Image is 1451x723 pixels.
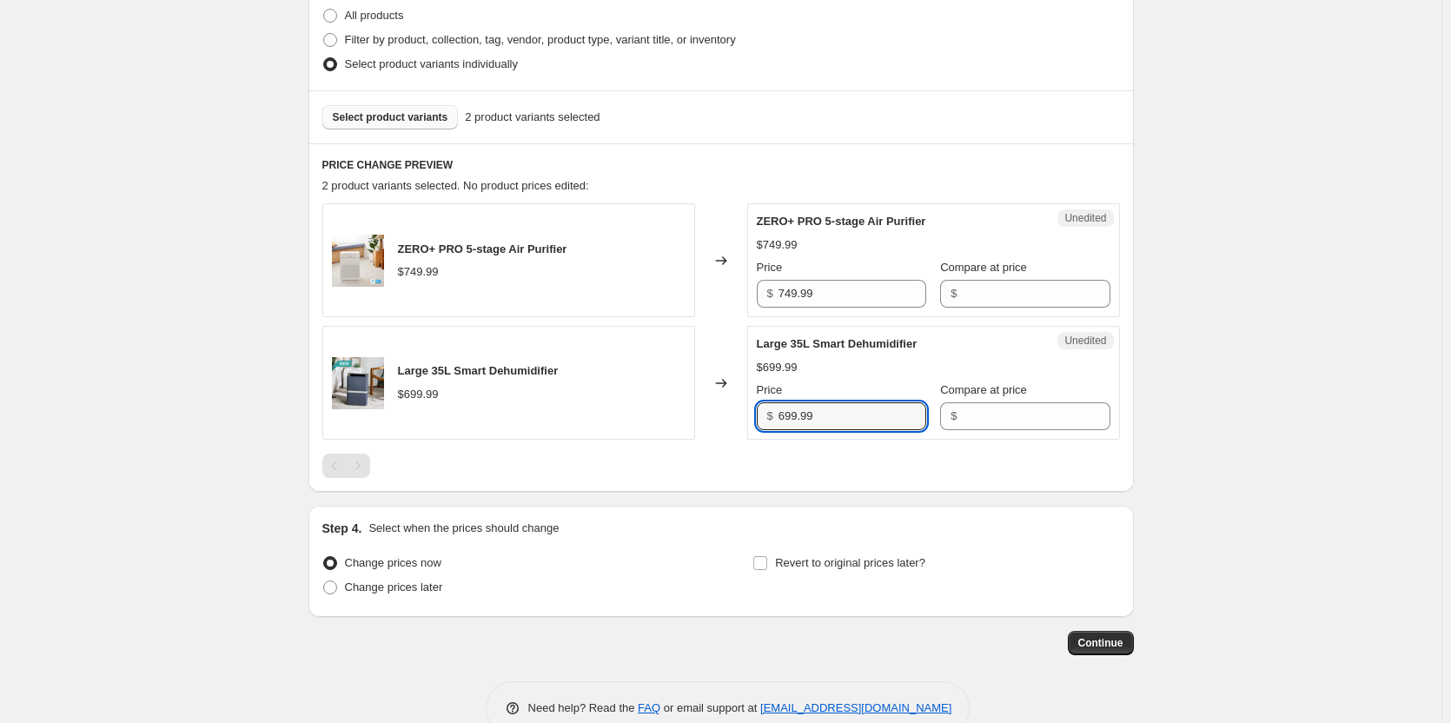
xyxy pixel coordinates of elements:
img: Untitleddesign_11_80x.webp [332,235,384,287]
span: All products [345,9,404,22]
h6: PRICE CHANGE PREVIEW [322,158,1120,172]
span: Large 35L Smart Dehumidifier [757,337,918,350]
span: Unedited [1064,334,1106,348]
div: $749.99 [757,236,798,254]
span: Unedited [1064,211,1106,225]
span: ZERO+ PRO 5-stage Air Purifier [398,242,567,255]
span: $ [767,287,773,300]
a: [EMAIL_ADDRESS][DOMAIN_NAME] [760,701,951,714]
span: $ [951,409,957,422]
span: Continue [1078,636,1123,650]
div: $699.99 [757,359,798,376]
p: Select when the prices should change [368,520,559,537]
span: Change prices now [345,556,441,569]
button: Continue [1068,631,1134,655]
span: Change prices later [345,580,443,594]
span: Price [757,261,783,274]
span: $ [767,409,773,422]
span: Need help? Read the [528,701,639,714]
span: Select product variants [333,110,448,124]
a: FAQ [638,701,660,714]
span: Compare at price [940,383,1027,396]
span: $ [951,287,957,300]
span: Large 35L Smart Dehumidifier [398,364,559,377]
div: $749.99 [398,263,439,281]
img: 51_43cb72d7-f2e5-4da3-8531-09daa114a102_80x.webp [332,357,384,409]
h2: Step 4. [322,520,362,537]
span: 2 product variants selected. No product prices edited: [322,179,589,192]
span: Select product variants individually [345,57,518,70]
span: or email support at [660,701,760,714]
span: 2 product variants selected [465,109,600,126]
button: Select product variants [322,105,459,129]
span: Revert to original prices later? [775,556,925,569]
nav: Pagination [322,454,370,478]
span: Filter by product, collection, tag, vendor, product type, variant title, or inventory [345,33,736,46]
div: $699.99 [398,386,439,403]
span: Price [757,383,783,396]
span: ZERO+ PRO 5-stage Air Purifier [757,215,926,228]
span: Compare at price [940,261,1027,274]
